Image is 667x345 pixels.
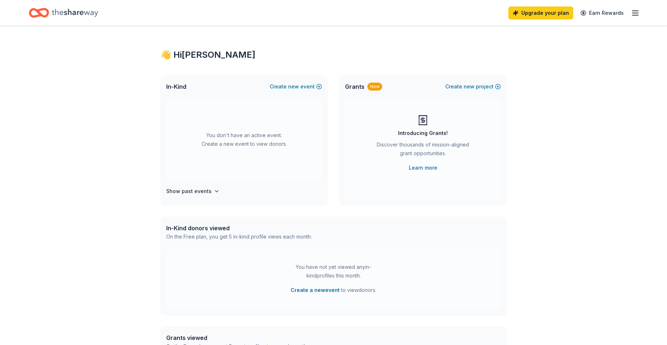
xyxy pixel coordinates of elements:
span: new [288,82,299,91]
span: In-Kind [166,82,186,91]
span: Grants [345,82,365,91]
div: Introducing Grants! [398,129,448,137]
button: Show past events [166,187,220,196]
a: Home [29,4,98,21]
div: On the Free plan, you get 5 in-kind profile views each month. [166,232,312,241]
div: You don't have an active event. Create a new event to view donors. [166,98,322,181]
button: Createnewproject [445,82,501,91]
div: 👋 Hi [PERSON_NAME] [160,49,507,61]
div: In-Kind donors viewed [166,224,312,232]
button: Createnewevent [270,82,322,91]
a: Earn Rewards [576,6,628,19]
div: You have not yet viewed any in-kind profiles this month. [288,263,379,280]
h4: Show past events [166,187,212,196]
div: Discover thousands of mission-aligned grant opportunities. [374,140,472,161]
span: new [464,82,474,91]
button: Create a newevent [291,286,340,294]
span: to view donors . [291,286,376,294]
a: Learn more [409,163,437,172]
div: Grants viewed [166,333,308,342]
a: Upgrade your plan [508,6,573,19]
div: New [367,83,382,91]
